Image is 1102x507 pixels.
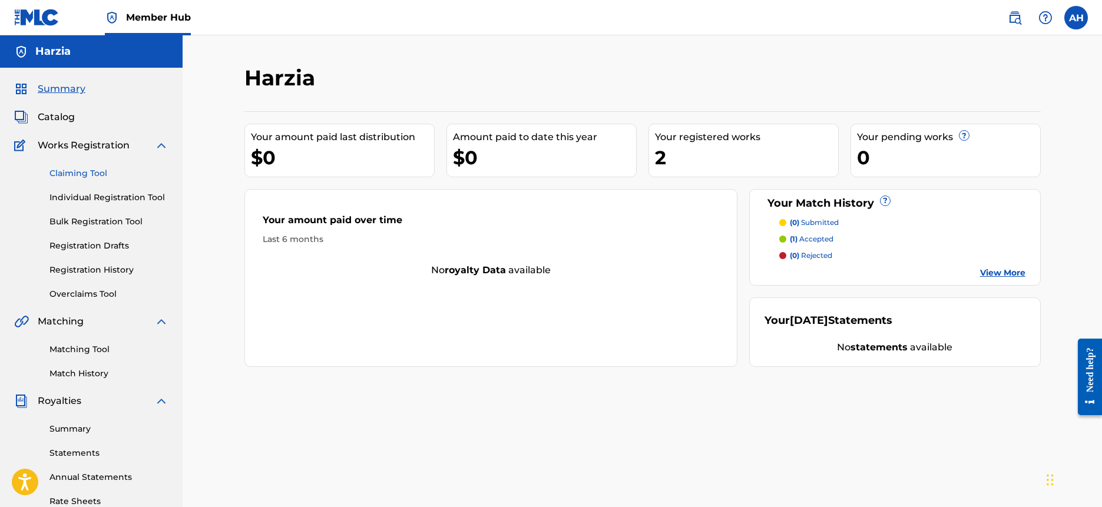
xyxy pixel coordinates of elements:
[445,264,506,276] strong: royalty data
[251,130,434,144] div: Your amount paid last distribution
[1069,329,1102,424] iframe: Resource Center
[14,45,28,59] img: Accounts
[49,167,168,180] a: Claiming Tool
[154,138,168,153] img: expand
[857,144,1040,171] div: 0
[38,314,84,329] span: Matching
[790,217,839,228] p: submitted
[790,251,799,260] span: (0)
[14,138,29,153] img: Works Registration
[14,314,29,329] img: Matching
[49,447,168,459] a: Statements
[655,130,838,144] div: Your registered works
[14,394,28,408] img: Royalties
[790,314,828,327] span: [DATE]
[38,82,85,96] span: Summary
[38,138,130,153] span: Works Registration
[38,110,75,124] span: Catalog
[1008,11,1022,25] img: search
[38,394,81,408] span: Royalties
[790,234,833,244] p: accepted
[49,216,168,228] a: Bulk Registration Tool
[790,250,832,261] p: rejected
[790,234,797,243] span: (1)
[49,240,168,252] a: Registration Drafts
[14,82,28,96] img: Summary
[857,130,1040,144] div: Your pending works
[14,9,59,26] img: MLC Logo
[881,196,890,206] span: ?
[244,65,321,91] h2: Harzia
[779,250,1025,261] a: (0) rejected
[49,423,168,435] a: Summary
[49,288,168,300] a: Overclaims Tool
[779,217,1025,228] a: (0) submitted
[154,394,168,408] img: expand
[263,233,720,246] div: Last 6 months
[1003,6,1027,29] a: Public Search
[779,234,1025,244] a: (1) accepted
[453,130,636,144] div: Amount paid to date this year
[49,343,168,356] a: Matching Tool
[1038,11,1053,25] img: help
[126,11,191,24] span: Member Hub
[49,264,168,276] a: Registration History
[790,218,799,227] span: (0)
[14,110,75,124] a: CatalogCatalog
[49,191,168,204] a: Individual Registration Tool
[980,267,1025,279] a: View More
[453,144,636,171] div: $0
[1043,450,1102,507] iframe: Chat Widget
[765,195,1025,211] div: Your Match History
[1047,462,1054,498] div: Drag
[35,45,71,58] h5: Harzia
[1034,6,1057,29] div: Help
[765,313,892,329] div: Your Statements
[49,471,168,483] a: Annual Statements
[959,131,969,140] span: ?
[14,82,85,96] a: SummarySummary
[245,263,737,277] div: No available
[14,110,28,124] img: Catalog
[49,367,168,380] a: Match History
[851,342,908,353] strong: statements
[154,314,168,329] img: expand
[655,144,838,171] div: 2
[263,213,720,233] div: Your amount paid over time
[251,144,434,171] div: $0
[1064,6,1088,29] div: User Menu
[105,11,119,25] img: Top Rightsholder
[765,340,1025,354] div: No available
